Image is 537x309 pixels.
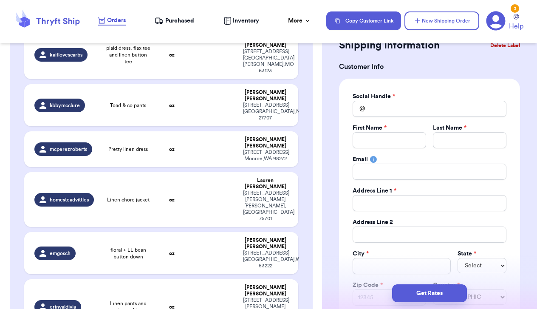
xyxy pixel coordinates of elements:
span: floral + LL bean button down [106,247,150,260]
span: Toad & co pants [110,102,146,109]
span: mcperezroberts [50,146,87,153]
a: Inventory [223,17,259,25]
a: Help [509,14,523,31]
label: Address Line 2 [353,218,393,227]
label: Address Line 1 [353,187,396,195]
span: Pretty linen dress [108,146,148,153]
span: libbymcclure [50,102,80,109]
div: [PERSON_NAME] [PERSON_NAME] [243,284,288,297]
button: New Shipping Order [404,11,479,30]
button: Get Rates [392,284,467,302]
span: Linen chore jacket [107,196,150,203]
div: [PERSON_NAME] [PERSON_NAME] [243,237,288,250]
button: Copy Customer Link [326,11,401,30]
div: More [288,17,311,25]
div: Lauren [PERSON_NAME] [243,177,288,190]
a: Purchased [155,17,194,25]
strong: oz [169,251,175,256]
span: kaitlovescarbs [50,51,82,58]
label: City [353,249,369,258]
div: @ [353,101,365,117]
div: 3 [511,4,519,13]
span: emgosch [50,250,71,257]
strong: oz [169,147,175,152]
label: First Name [353,124,387,132]
span: Help [509,21,523,31]
a: 3 [486,11,506,31]
span: Inventory [233,17,259,25]
strong: oz [169,197,175,202]
a: Orders [98,16,126,26]
label: Last Name [433,124,466,132]
div: [STREET_ADDRESS][PERSON_NAME] [PERSON_NAME] , [GEOGRAPHIC_DATA] 75701 [243,190,288,222]
label: Social Handle [353,92,395,101]
span: plaid dress, flax tee and linen button tee [106,45,150,65]
div: [STREET_ADDRESS] Monroe , WA 98272 [243,149,288,162]
div: [PERSON_NAME] [PERSON_NAME] [243,136,288,149]
label: Email [353,155,368,164]
div: [STREET_ADDRESS] [GEOGRAPHIC_DATA] , NC 27707 [243,102,288,121]
strong: oz [169,103,175,108]
span: homesteadvittles [50,196,89,203]
h3: Customer Info [339,62,520,72]
button: Delete Label [487,36,523,55]
div: [STREET_ADDRESS] [GEOGRAPHIC_DATA][PERSON_NAME] , MO 63123 [243,48,288,74]
span: Orders [107,16,126,25]
label: State [458,249,476,258]
span: Purchased [165,17,194,25]
div: [STREET_ADDRESS] [GEOGRAPHIC_DATA] , WI 53222 [243,250,288,269]
h2: Shipping Information [339,39,440,52]
strong: oz [169,52,175,57]
div: [PERSON_NAME] [PERSON_NAME] [243,89,288,102]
